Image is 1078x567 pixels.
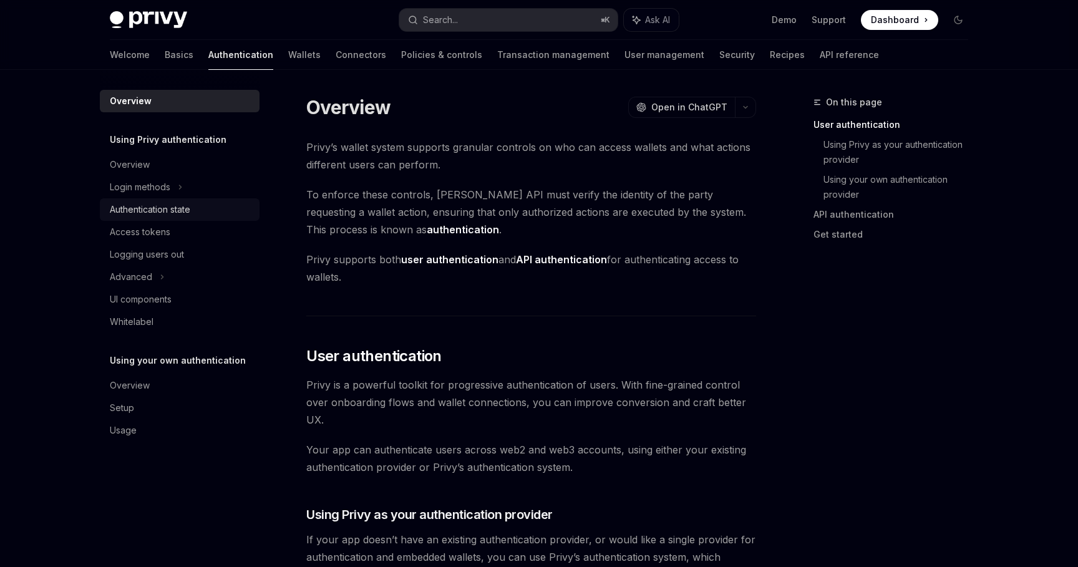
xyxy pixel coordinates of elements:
h1: Overview [306,96,391,119]
a: Recipes [770,40,805,70]
span: ⌘ K [601,15,610,25]
span: Ask AI [645,14,670,26]
a: Access tokens [100,221,260,243]
div: Search... [423,12,458,27]
span: Privy’s wallet system supports granular controls on who can access wallets and what actions diffe... [306,138,756,173]
a: Setup [100,397,260,419]
div: Authentication state [110,202,190,217]
div: Advanced [110,269,152,284]
a: Policies & controls [401,40,482,70]
div: Logging users out [110,247,184,262]
a: Authentication state [100,198,260,221]
span: Privy supports both and for authenticating access to wallets. [306,251,756,286]
a: Using your own authentication provider [823,170,978,205]
button: Open in ChatGPT [628,97,735,118]
span: Dashboard [871,14,919,26]
button: Ask AI [624,9,679,31]
span: Privy is a powerful toolkit for progressive authentication of users. With fine-grained control ov... [306,376,756,429]
a: Whitelabel [100,311,260,333]
a: Get started [813,225,978,245]
h5: Using your own authentication [110,353,246,368]
span: Open in ChatGPT [651,101,727,114]
a: Basics [165,40,193,70]
img: dark logo [110,11,187,29]
a: Usage [100,419,260,442]
a: Transaction management [497,40,609,70]
a: Overview [100,90,260,112]
a: Using Privy as your authentication provider [823,135,978,170]
strong: authentication [427,223,499,236]
a: Dashboard [861,10,938,30]
h5: Using Privy authentication [110,132,226,147]
a: Overview [100,374,260,397]
div: UI components [110,292,172,307]
span: To enforce these controls, [PERSON_NAME] API must verify the identity of the party requesting a w... [306,186,756,238]
div: Overview [110,378,150,393]
div: Setup [110,400,134,415]
a: Demo [772,14,797,26]
span: On this page [826,95,882,110]
strong: API authentication [516,253,607,266]
div: Overview [110,94,152,109]
a: Authentication [208,40,273,70]
a: API authentication [813,205,978,225]
a: User authentication [813,115,978,135]
div: Whitelabel [110,314,153,329]
a: Support [812,14,846,26]
div: Access tokens [110,225,170,240]
a: Connectors [336,40,386,70]
a: UI components [100,288,260,311]
div: Overview [110,157,150,172]
span: User authentication [306,346,442,366]
div: Login methods [110,180,170,195]
span: Your app can authenticate users across web2 and web3 accounts, using either your existing authent... [306,441,756,476]
a: Security [719,40,755,70]
button: Toggle dark mode [948,10,968,30]
a: Overview [100,153,260,176]
a: Welcome [110,40,150,70]
a: Logging users out [100,243,260,266]
a: User management [624,40,704,70]
div: Usage [110,423,137,438]
button: Search...⌘K [399,9,618,31]
a: API reference [820,40,879,70]
a: Wallets [288,40,321,70]
span: Using Privy as your authentication provider [306,506,553,523]
strong: user authentication [401,253,498,266]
